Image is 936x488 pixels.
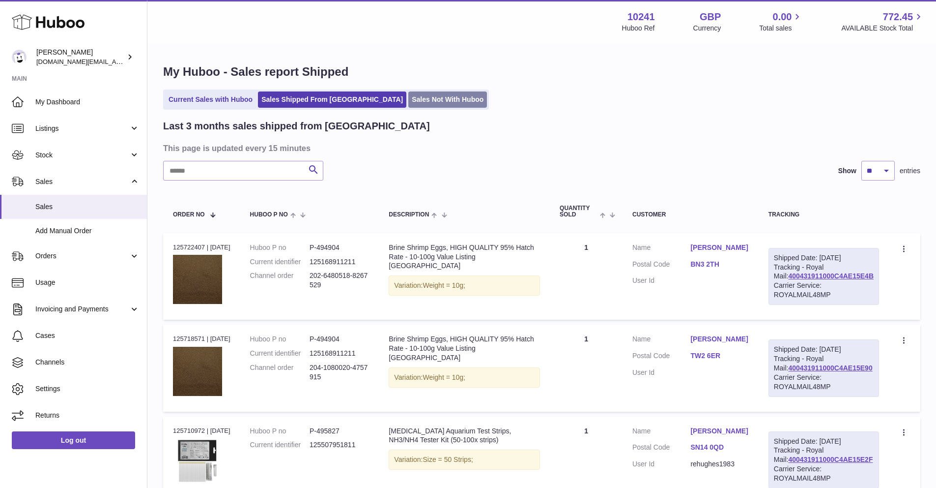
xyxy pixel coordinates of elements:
[774,281,874,300] div: Carrier Service: ROYALMAIL48MP
[759,10,803,33] a: 0.00 Total sales
[774,253,874,263] div: Shipped Date: [DATE]
[163,120,430,133] h2: Last 3 months sales shipped from [GEOGRAPHIC_DATA]
[389,367,540,388] div: Variation:
[838,166,856,176] label: Show
[768,212,879,218] div: Tracking
[310,363,369,382] dd: 204-1080020-4757915
[173,347,222,396] img: $_57.JPG
[389,212,429,218] span: Description
[690,335,748,344] a: [PERSON_NAME]
[560,205,597,218] span: Quantity Sold
[774,345,874,354] div: Shipped Date: [DATE]
[632,335,690,346] dt: Name
[250,212,288,218] span: Huboo P no
[690,427,748,436] a: [PERSON_NAME]
[250,349,310,358] dt: Current identifier
[632,351,690,363] dt: Postal Code
[250,271,310,290] dt: Channel order
[12,431,135,449] a: Log out
[173,212,205,218] span: Order No
[632,260,690,272] dt: Postal Code
[690,351,748,361] a: TW2 6ER
[788,456,873,463] a: 400431911000C4AE15E2F
[693,24,721,33] div: Currency
[632,243,690,255] dt: Name
[35,305,129,314] span: Invoicing and Payments
[36,58,196,65] span: [DOMAIN_NAME][EMAIL_ADDRESS][DOMAIN_NAME]
[173,335,230,343] div: 125718571 | [DATE]
[389,335,540,363] div: Brine Shrimp Eggs, HIGH QUALITY 95% Hatch Rate - 10-100g Value Listing [GEOGRAPHIC_DATA]
[35,177,129,186] span: Sales
[423,373,465,381] span: Weight = 10g;
[35,251,129,261] span: Orders
[423,281,465,289] span: Weight = 10g;
[759,24,803,33] span: Total sales
[768,248,879,305] div: Tracking - Royal Mail:
[423,456,473,463] span: Size = 50 Strips;
[163,64,920,80] h1: My Huboo - Sales report Shipped
[35,411,140,420] span: Returns
[35,278,140,287] span: Usage
[35,202,140,212] span: Sales
[774,437,874,446] div: Shipped Date: [DATE]
[35,358,140,367] span: Channels
[173,427,230,435] div: 125710972 | [DATE]
[250,243,310,252] dt: Huboo P no
[700,10,721,24] strong: GBP
[250,257,310,267] dt: Current identifier
[35,151,129,160] span: Stock
[35,331,140,340] span: Cases
[389,275,540,296] div: Variation:
[250,427,310,436] dt: Huboo P no
[550,233,623,320] td: 1
[250,440,310,450] dt: Current identifier
[841,24,924,33] span: AVAILABLE Stock Total
[632,443,690,455] dt: Postal Code
[768,339,879,396] div: Tracking - Royal Mail:
[632,276,690,285] dt: User Id
[408,91,487,108] a: Sales Not With Huboo
[690,459,748,469] dd: rehughes1983
[258,91,406,108] a: Sales Shipped From [GEOGRAPHIC_DATA]
[310,243,369,252] dd: P-494904
[173,255,222,304] img: $_57.JPG
[35,226,140,236] span: Add Manual Order
[35,124,129,133] span: Listings
[310,257,369,267] dd: 125168911211
[389,243,540,271] div: Brine Shrimp Eggs, HIGH QUALITY 95% Hatch Rate - 10-100g Value Listing [GEOGRAPHIC_DATA]
[35,97,140,107] span: My Dashboard
[883,10,913,24] span: 772.45
[773,10,792,24] span: 0.00
[622,24,655,33] div: Huboo Ref
[774,373,874,392] div: Carrier Service: ROYALMAIL48MP
[690,260,748,269] a: BN3 2TH
[690,443,748,452] a: SN14 0QD
[632,212,749,218] div: Customer
[788,364,872,372] a: 400431911000C4AE15E90
[632,459,690,469] dt: User Id
[389,450,540,470] div: Variation:
[774,464,874,483] div: Carrier Service: ROYALMAIL48MP
[310,349,369,358] dd: 125168911211
[173,438,222,488] img: $_57.JPG
[36,48,125,66] div: [PERSON_NAME]
[841,10,924,33] a: 772.45 AVAILABLE Stock Total
[900,166,920,176] span: entries
[173,243,230,252] div: 125722407 | [DATE]
[310,271,369,290] dd: 202-6480518-8267529
[250,363,310,382] dt: Channel order
[632,368,690,377] dt: User Id
[12,50,27,64] img: londonaquatics.online@gmail.com
[550,325,623,411] td: 1
[310,440,369,450] dd: 125507951811
[310,427,369,436] dd: P-495827
[632,427,690,438] dt: Name
[310,335,369,344] dd: P-494904
[35,384,140,394] span: Settings
[389,427,540,445] div: [MEDICAL_DATA] Aquarium Test Strips, NH3/NH4 Tester Kit (50-100x strips)
[627,10,655,24] strong: 10241
[788,272,874,280] a: 400431911000C4AE15E4B
[163,143,918,153] h3: This page is updated every 15 minutes
[165,91,256,108] a: Current Sales with Huboo
[690,243,748,252] a: [PERSON_NAME]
